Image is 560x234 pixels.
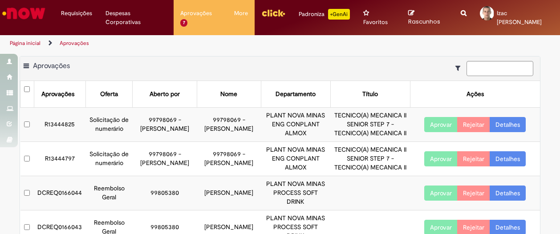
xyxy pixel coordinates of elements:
a: Detalhes [490,151,526,166]
td: Reembolso Geral [85,176,132,210]
div: Oferta [100,90,118,99]
button: Rejeitar [457,117,490,132]
td: PLANT NOVA MINAS ENG CONPLANT ALMOX [261,142,330,176]
ul: Trilhas de página [7,35,367,52]
div: Aberto por [150,90,180,99]
td: DCREQ0166044 [34,176,85,210]
button: Rejeitar [457,186,490,201]
td: 99798069 - [PERSON_NAME] [197,142,261,176]
span: More [234,9,248,18]
span: Rascunhos [408,17,440,26]
td: 99798069 - [PERSON_NAME] [197,108,261,142]
span: Aprovações [180,9,212,18]
div: Padroniza [299,9,350,20]
span: Favoritos [363,18,388,27]
a: Detalhes [490,117,526,132]
div: Departamento [276,90,316,99]
span: Aprovações [33,61,70,70]
img: click_logo_yellow_360x200.png [261,6,285,20]
a: Página inicial [10,40,41,47]
td: R13444825 [34,108,85,142]
td: TECNICO(A) MECANICA II SENIOR STEP 7 - TECNICO(A) MECANICA II [330,108,410,142]
button: Rejeitar [457,151,490,166]
span: Despesas Corporativas [106,9,167,27]
td: Solicitação de numerário [85,142,132,176]
a: Rascunhos [408,9,447,26]
td: Solicitação de numerário [85,108,132,142]
th: Aprovações [34,81,85,107]
button: Aprovar [424,117,458,132]
div: Nome [220,90,237,99]
td: [PERSON_NAME] [197,176,261,210]
td: PLANT NOVA MINAS PROCESS SOFT DRINK [261,176,330,210]
td: 99798069 - [PERSON_NAME] [133,108,197,142]
td: 99805380 [133,176,197,210]
td: R13444797 [34,142,85,176]
a: Detalhes [490,186,526,201]
div: Aprovações [41,90,74,99]
td: PLANT NOVA MINAS ENG CONPLANT ALMOX [261,108,330,142]
i: Mostrar filtros para: Suas Solicitações [455,65,465,71]
div: Ações [467,90,484,99]
span: Izac [PERSON_NAME] [497,9,542,26]
div: Título [362,90,378,99]
td: 99798069 - [PERSON_NAME] [133,142,197,176]
span: 7 [180,19,188,27]
p: +GenAi [328,9,350,20]
a: Aprovações [60,40,89,47]
button: Aprovar [424,151,458,166]
button: Aprovar [424,186,458,201]
td: TECNICO(A) MECANICA II SENIOR STEP 7 - TECNICO(A) MECANICA II [330,142,410,176]
img: ServiceNow [1,4,47,22]
span: Requisições [61,9,92,18]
